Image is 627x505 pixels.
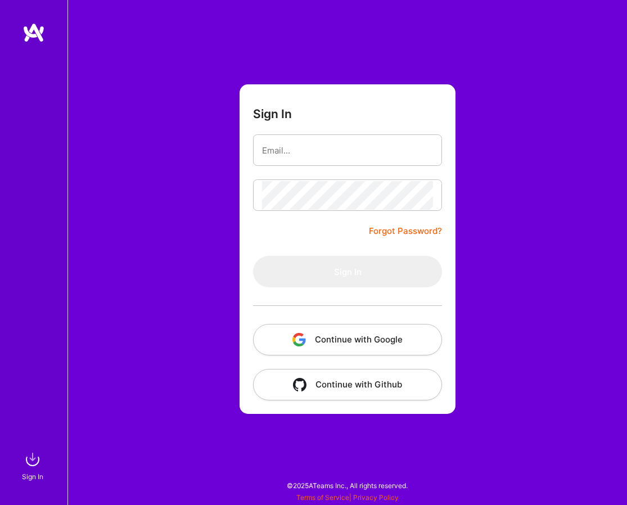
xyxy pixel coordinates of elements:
[296,493,349,502] a: Terms of Service
[296,493,399,502] span: |
[21,448,44,471] img: sign in
[253,324,442,355] button: Continue with Google
[369,224,442,238] a: Forgot Password?
[24,448,44,483] a: sign inSign In
[253,107,292,121] h3: Sign In
[253,256,442,287] button: Sign In
[292,333,306,346] img: icon
[253,369,442,400] button: Continue with Github
[67,471,627,499] div: © 2025 ATeams Inc., All rights reserved.
[262,136,433,165] input: Email...
[22,22,45,43] img: logo
[293,378,306,391] img: icon
[353,493,399,502] a: Privacy Policy
[22,471,43,483] div: Sign In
